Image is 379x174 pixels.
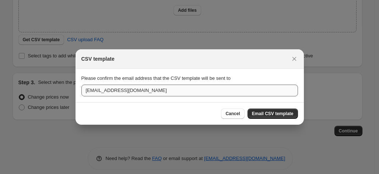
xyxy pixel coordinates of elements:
button: Email CSV template [248,109,298,119]
span: Email CSV template [252,111,294,117]
span: Please confirm the email address that the CSV template will be sent to [81,75,231,81]
button: Close [289,54,299,64]
h2: CSV template [81,55,115,63]
button: Cancel [221,109,244,119]
span: Cancel [225,111,240,117]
